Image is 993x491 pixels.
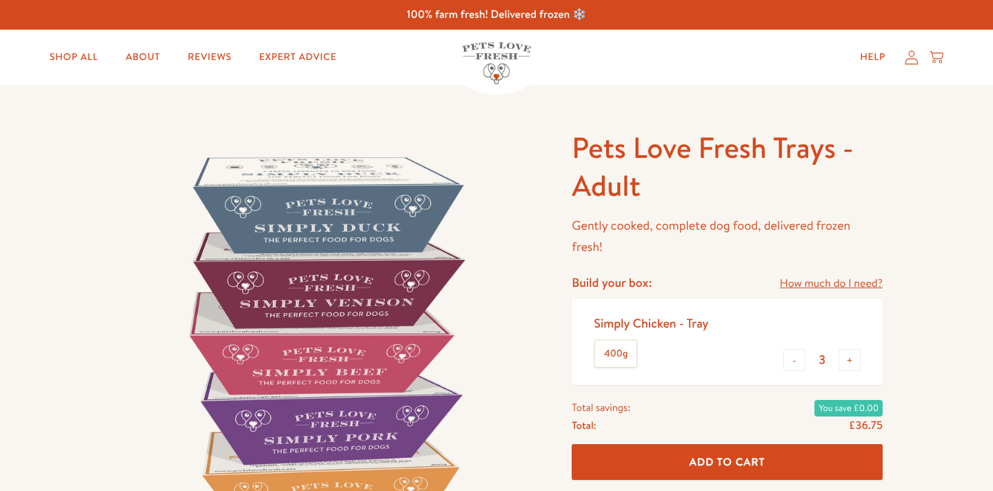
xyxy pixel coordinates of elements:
a: Shop All [39,43,109,71]
img: Pets Love Fresh [462,42,531,84]
a: About [114,43,171,71]
button: + [839,349,861,371]
a: How much do I need? [780,274,883,293]
p: Gently cooked, complete dog food, delivered frozen fresh! [572,215,883,257]
span: Add To Cart [690,454,765,469]
h1: Pets Love Fresh Trays - Adult [572,129,883,204]
span: You save £0.00 [814,400,883,417]
button: Add To Cart [572,444,883,481]
span: £36.75 [849,418,883,433]
span: Total savings: [572,399,630,417]
span: Total: [572,417,596,434]
a: Help [849,43,896,71]
a: Expert Advice [248,43,348,71]
div: Simply Chicken - Tray [594,315,708,331]
h4: Build your box: [572,274,652,290]
button: - [783,349,805,371]
a: Reviews [177,43,242,71]
label: 400g [595,341,636,367]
